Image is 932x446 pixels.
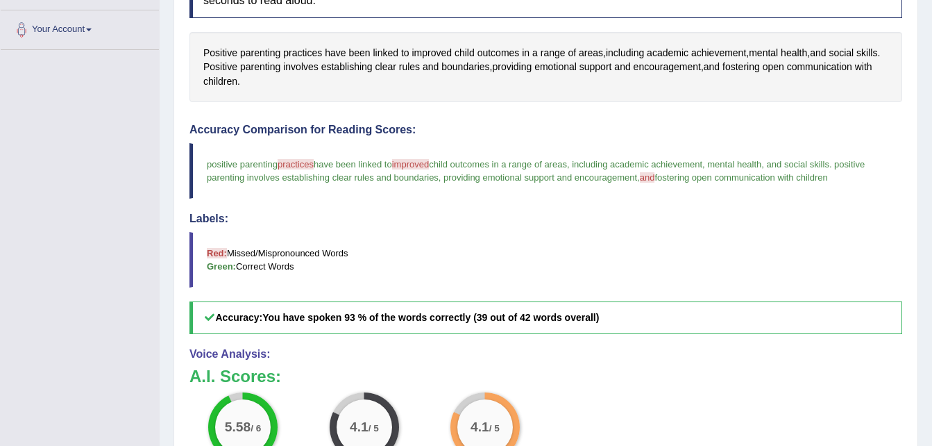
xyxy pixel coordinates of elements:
span: , [567,159,570,170]
big: 4.1 [350,420,368,435]
span: Click to see word definition [423,60,439,74]
span: Click to see word definition [781,46,807,60]
span: Click to see word definition [325,46,346,60]
span: Click to see word definition [579,46,603,60]
span: child outcomes in a range of areas [429,159,567,170]
span: Click to see word definition [634,60,701,74]
span: Click to see word definition [534,60,577,74]
span: including academic achievement, mental health [572,159,761,170]
span: Click to see word definition [541,46,566,60]
h4: Voice Analysis: [189,348,902,361]
span: Click to see word definition [647,46,688,60]
span: Click to see word definition [532,46,538,60]
div: , , , . , , . [189,32,902,103]
span: Click to see word definition [240,46,280,60]
span: Click to see word definition [810,46,826,60]
big: 5.58 [225,420,251,435]
span: Click to see word definition [522,46,529,60]
b: Green: [207,261,236,272]
small: / 5 [489,424,500,434]
span: Click to see word definition [283,46,322,60]
span: Click to see word definition [477,46,520,60]
span: Click to see word definition [401,46,409,60]
span: fostering open communication with children [654,172,827,183]
big: 4.1 [471,420,489,435]
span: have been linked to [314,159,392,170]
span: Click to see word definition [787,60,852,74]
span: Click to see word definition [348,46,370,60]
span: improved [392,159,429,170]
span: Click to see word definition [441,60,489,74]
b: A.I. Scores: [189,367,281,386]
span: Click to see word definition [375,60,396,74]
span: Click to see word definition [568,46,576,60]
span: , [761,159,764,170]
span: Click to see word definition [763,60,784,74]
span: Click to see word definition [455,46,475,60]
span: Click to see word definition [722,60,760,74]
b: Red: [207,248,227,258]
blockquote: Missed/Mispronounced Words Correct Words [189,232,902,288]
span: Click to see word definition [606,46,644,60]
span: Click to see word definition [492,60,532,74]
span: Click to see word definition [856,46,877,60]
span: Click to see word definition [203,60,237,74]
small: / 5 [368,424,379,434]
span: Click to see word definition [203,46,237,60]
span: Click to see word definition [749,46,778,60]
h4: Accuracy Comparison for Reading Scores: [189,124,902,136]
b: You have spoken 93 % of the words correctly (39 out of 42 words overall) [262,312,599,323]
small: / 6 [251,424,261,434]
a: Your Account [1,10,159,45]
span: and [640,172,655,183]
span: Click to see word definition [614,60,630,74]
span: Click to see word definition [829,46,854,60]
span: Click to see word definition [412,46,452,60]
span: Click to see word definition [321,60,373,74]
span: Click to see word definition [855,60,872,74]
h5: Accuracy: [189,302,902,334]
span: Click to see word definition [691,46,746,60]
span: practices [278,159,314,170]
span: Click to see word definition [373,46,398,60]
span: Click to see word definition [704,60,720,74]
span: Click to see word definition [240,60,280,74]
span: Click to see word definition [579,60,612,74]
span: Click to see word definition [203,74,237,89]
span: positive parenting [207,159,278,170]
span: Click to see word definition [399,60,420,74]
span: Click to see word definition [283,60,319,74]
h4: Labels: [189,213,902,225]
